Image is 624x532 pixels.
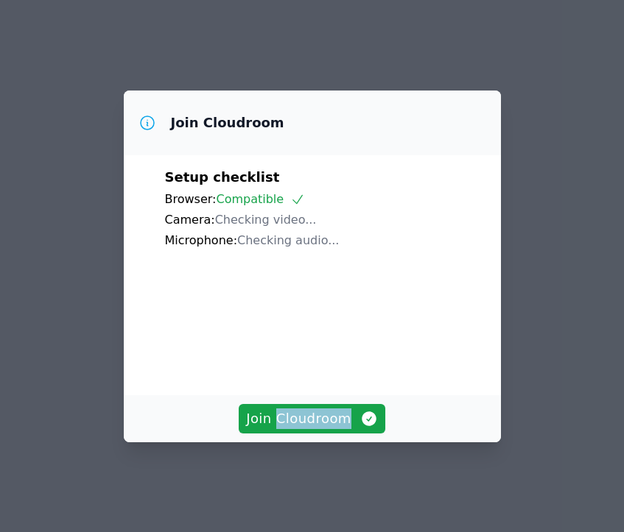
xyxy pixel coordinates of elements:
button: Join Cloudroom [239,404,385,433]
span: Browser: [165,192,217,206]
span: Setup checklist [165,169,280,185]
span: Checking audio... [237,233,339,247]
span: Join Cloudroom [246,408,378,429]
span: Camera: [165,213,215,227]
span: Checking video... [215,213,317,227]
span: Microphone: [165,233,238,247]
span: Compatible [216,192,305,206]
h3: Join Cloudroom [171,114,284,132]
